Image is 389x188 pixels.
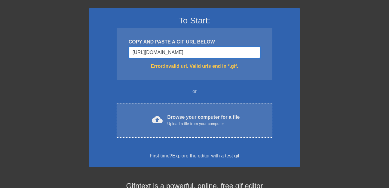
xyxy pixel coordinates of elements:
div: or [105,88,284,95]
div: Browse your computer for a file [167,114,240,127]
a: Explore the editor with a test gif [172,153,239,158]
div: First time? [97,152,292,160]
span: cloud_upload [152,114,163,125]
div: Error: Invalid url. Valid urls end in *.gif. [129,63,260,70]
div: COPY AND PASTE A GIF URL BELOW [129,38,260,46]
div: Upload a file from your computer [167,121,240,127]
h3: To Start: [97,16,292,26]
input: Username [129,47,260,58]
